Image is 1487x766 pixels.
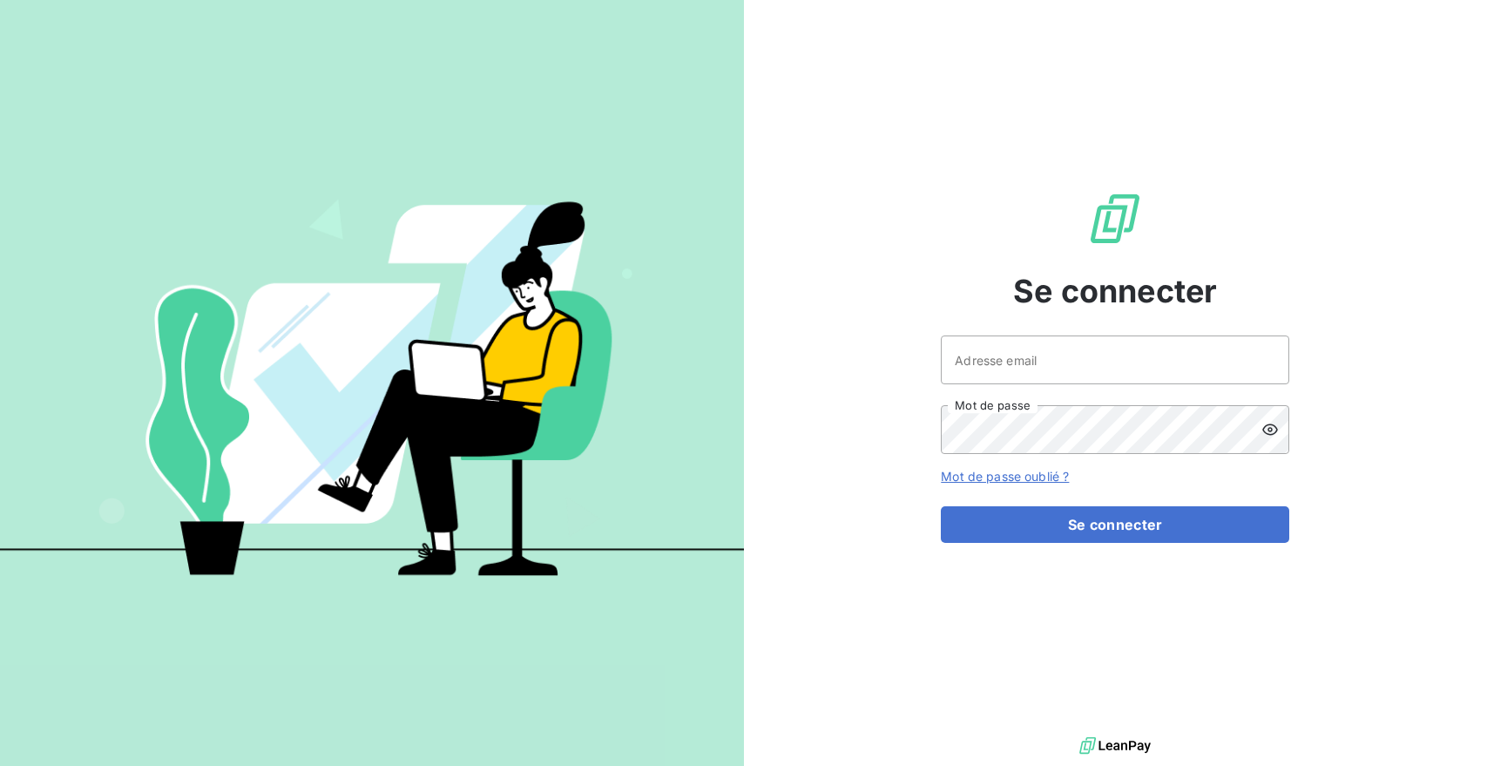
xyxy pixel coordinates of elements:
[1079,733,1151,759] img: logo
[941,336,1289,384] input: placeholder
[1013,268,1217,315] span: Se connecter
[941,469,1069,484] a: Mot de passe oublié ?
[941,506,1289,543] button: Se connecter
[1087,191,1143,247] img: Logo LeanPay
